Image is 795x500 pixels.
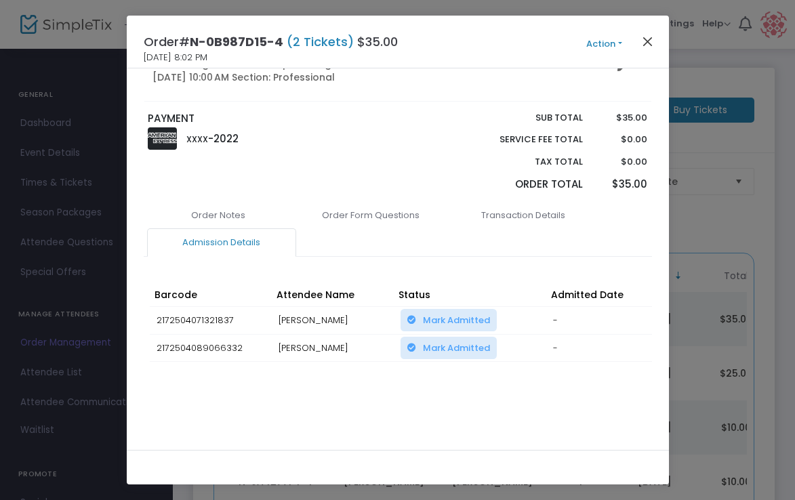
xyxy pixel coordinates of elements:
[394,283,546,307] th: Status
[423,314,490,327] span: Mark Admitted
[596,155,647,169] p: $0.00
[147,228,296,257] a: Admission Details
[144,51,207,64] span: [DATE] 8:02 PM
[148,111,391,127] p: PAYMENT
[546,334,668,362] td: -
[468,111,584,125] p: Sub total
[423,341,490,354] span: Mark Admitted
[272,283,394,307] th: Attendee Name
[296,201,445,230] a: Order Form Questions
[449,201,598,230] a: Transaction Details
[144,33,398,51] h4: Order# $35.00
[208,131,239,146] span: -2022
[546,283,668,307] th: Admitted Date
[150,307,272,335] td: 2172504071321837
[468,177,584,192] p: Order Total
[468,155,584,169] p: Tax Total
[150,283,272,307] th: Barcode
[272,334,394,362] td: [PERSON_NAME]
[638,33,656,50] button: Close
[144,201,293,230] a: Order Notes
[468,133,584,146] p: Service Fee Total
[596,133,647,146] p: $0.00
[546,307,668,335] td: -
[272,307,394,335] td: [PERSON_NAME]
[564,37,645,51] button: Action
[596,177,647,192] p: $35.00
[190,33,283,50] span: N-0B987D15-4
[596,111,647,125] p: $35.00
[150,334,272,362] td: 2172504089066332
[283,33,357,50] span: (2 Tickets)
[186,133,208,145] span: XXXX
